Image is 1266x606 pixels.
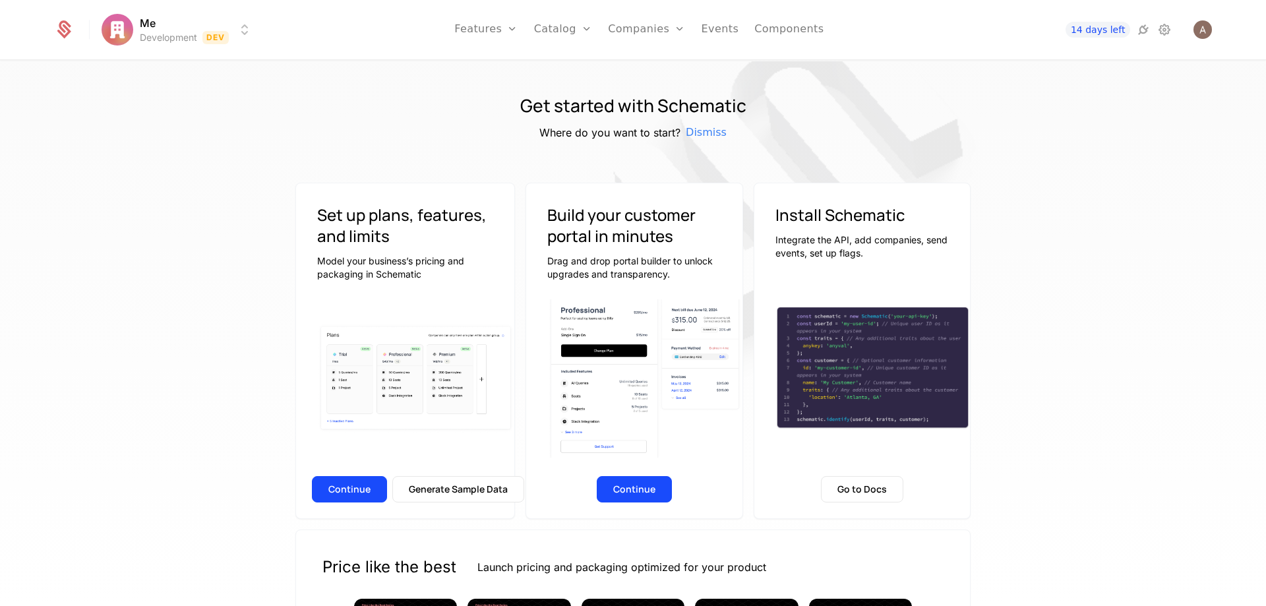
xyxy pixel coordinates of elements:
[102,14,133,45] img: Me
[775,233,950,260] p: Integrate the API, add companies, send events, set up flags.
[1066,22,1130,38] a: 14 days left
[539,125,680,140] h5: Where do you want to start?
[317,255,493,281] p: Model your business’s pricing and packaging in Schematic
[312,476,387,502] button: Continue
[547,293,742,464] img: Component view
[105,15,253,44] button: Select environment
[1193,20,1212,39] button: Open user button
[1157,22,1172,38] a: Settings
[597,476,672,502] button: Continue
[775,204,950,226] h3: Install Schematic
[140,15,156,31] span: Me
[1135,22,1151,38] a: Integrations
[686,125,727,140] span: Dismiss
[821,476,903,502] button: Go to Docs
[520,93,746,119] h1: Get started with Schematic
[547,204,721,247] h3: Build your customer portal in minutes
[775,306,971,430] img: Schematic integration code
[202,31,229,44] span: Dev
[392,476,524,502] button: Generate Sample Data
[317,323,514,433] img: Plan cards
[317,204,493,247] h3: Set up plans, features, and limits
[547,255,721,281] p: Drag and drop portal builder to unlock upgrades and transparency.
[1193,20,1212,39] img: Alexis Candelaria
[140,31,197,44] div: Development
